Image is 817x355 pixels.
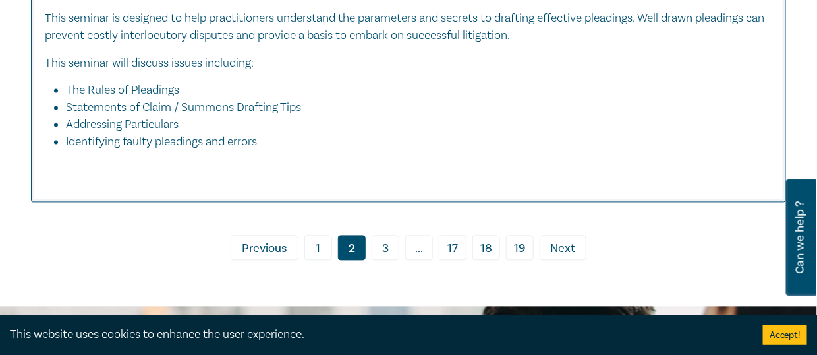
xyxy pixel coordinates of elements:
button: Accept cookies [763,325,807,345]
a: 1 [304,236,332,261]
li: Statements of Claim / Summons Drafting Tips [66,100,759,117]
a: 17 [439,236,466,261]
a: 18 [472,236,500,261]
p: This seminar is designed to help practitioners understand the parameters and secrets to drafting ... [45,10,772,44]
span: Next [551,241,576,258]
a: 2 [338,236,366,261]
span: Can we help ? [794,187,806,288]
a: 19 [506,236,534,261]
a: Next [540,236,586,261]
li: Identifying faulty pleadings and errors [66,134,772,151]
p: This seminar will discuss issues including: [45,55,772,72]
span: Previous [242,241,287,258]
span: ... [405,236,433,261]
a: Previous [231,236,298,261]
li: Addressing Particulars [66,117,759,134]
li: The Rules of Pleadings [66,82,759,100]
div: This website uses cookies to enhance the user experience. [10,326,743,343]
a: 3 [372,236,399,261]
